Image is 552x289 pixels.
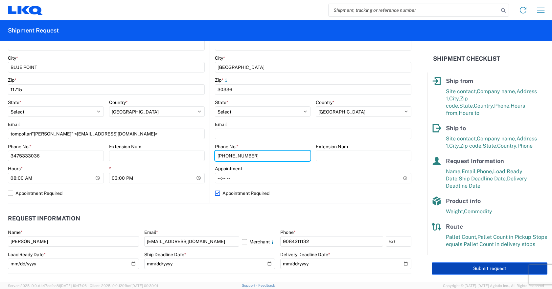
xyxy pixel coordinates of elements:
[449,143,460,149] span: City,
[459,103,474,109] span: State,
[215,121,227,127] label: Email
[446,234,547,247] span: Pallet Count in Pickup Stops equals Pallet Count in delivery stops
[109,144,141,150] label: Extension Num
[280,252,330,258] label: Delivery Deadline Date
[446,157,504,164] span: Request Information
[477,135,517,142] span: Company name,
[462,168,477,175] span: Email,
[215,55,225,61] label: City
[90,284,158,288] span: Client: 2025.19.0-129fbcf
[477,88,517,94] span: Company name,
[432,262,547,275] button: Submit request
[215,166,242,172] label: Appointment
[144,252,186,258] label: Ship Deadline Date
[474,103,494,109] span: Country,
[8,166,23,172] label: Hours
[258,283,275,287] a: Feedback
[8,188,205,198] label: Appointment Required
[460,143,483,149] span: Zip code,
[8,55,18,61] label: City
[433,55,500,63] h2: Shipment Checklist
[446,234,477,240] span: Pallet Count,
[459,175,507,182] span: Ship Deadline Date,
[483,143,497,149] span: State,
[316,144,348,150] label: Extension Num
[215,188,411,198] label: Appointment Required
[316,99,334,105] label: Country
[477,168,493,175] span: Phone,
[109,99,128,105] label: Country
[8,121,20,127] label: Email
[446,197,481,204] span: Product info
[446,77,473,84] span: Ship from
[242,283,258,287] a: Support
[8,27,59,34] h2: Shipment Request
[144,229,158,235] label: Email
[494,103,511,109] span: Phone,
[280,229,296,235] label: Phone
[443,283,544,289] span: Copyright © [DATE]-[DATE] Agistix Inc., All Rights Reserved
[446,223,463,230] span: Route
[497,143,517,149] span: Country,
[8,144,32,150] label: Phone No.
[215,144,239,150] label: Phone No.
[60,284,87,288] span: [DATE] 10:47:06
[449,95,460,102] span: City,
[386,236,411,247] input: Ext
[446,135,477,142] span: Site contact,
[8,229,23,235] label: Name
[446,168,462,175] span: Name,
[446,88,477,94] span: Site contact,
[215,99,228,105] label: State
[517,143,533,149] span: Phone
[131,284,158,288] span: [DATE] 09:39:01
[8,99,21,105] label: State
[459,110,479,116] span: Hours to
[446,125,466,132] span: Ship to
[329,4,499,16] input: Shipment, tracking or reference number
[8,77,16,83] label: Zip
[8,284,87,288] span: Server: 2025.19.0-d447cefac8f
[242,236,275,247] label: Merchant
[8,215,80,222] h2: Request Information
[464,208,492,215] span: Commodity
[215,77,229,83] label: Zip
[8,252,46,258] label: Load Ready Date
[446,208,464,215] span: Weight,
